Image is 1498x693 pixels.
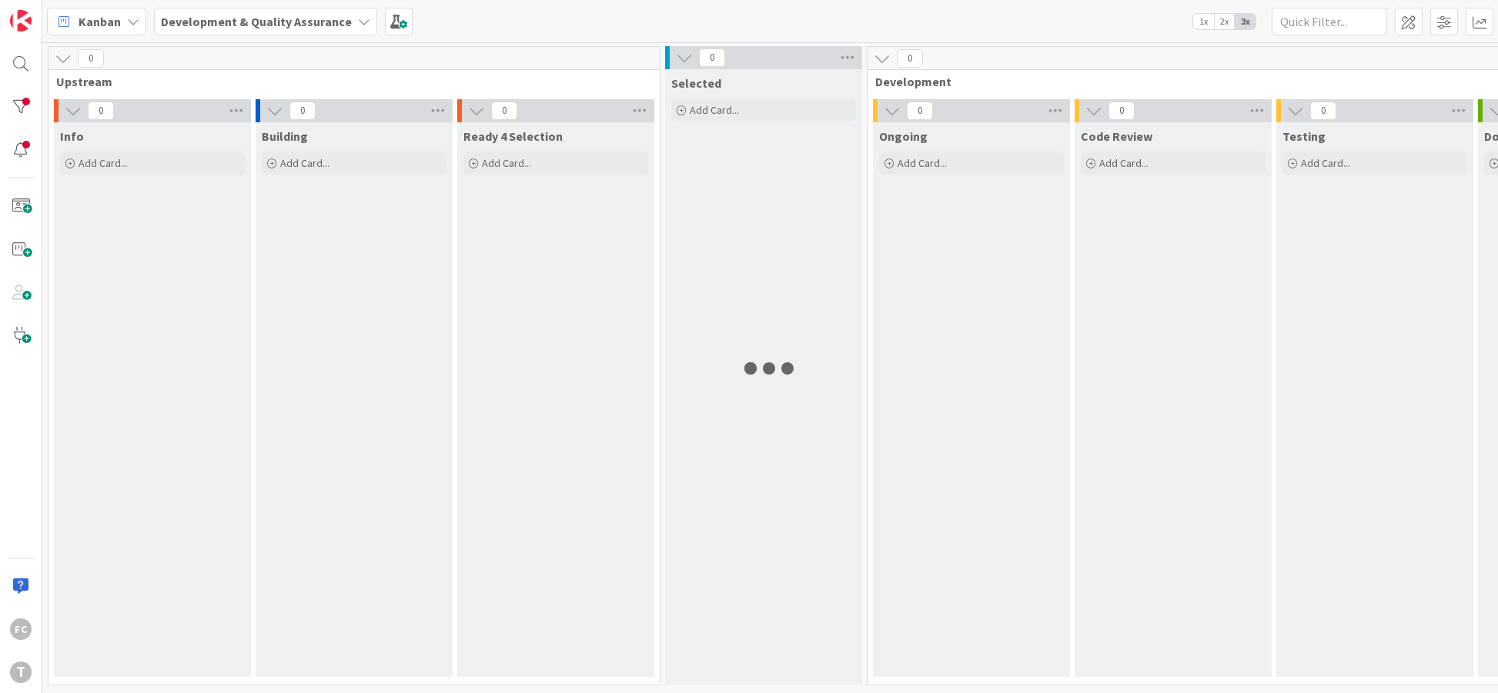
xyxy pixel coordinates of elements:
span: Selected [671,75,721,91]
div: T [10,661,32,683]
span: Code Review [1081,128,1152,144]
span: 0 [78,49,104,68]
span: Info [60,128,84,144]
span: 0 [699,48,725,67]
span: 0 [491,102,517,120]
span: 0 [1310,102,1336,120]
span: Add Card... [482,156,531,170]
b: Development & Quality Assurance [161,14,352,29]
span: Add Card... [898,156,947,170]
span: Add Card... [280,156,329,170]
span: 0 [88,102,114,120]
span: 0 [907,102,933,120]
div: FC [10,618,32,640]
span: 0 [289,102,316,120]
span: Upstream [56,74,640,89]
img: Visit kanbanzone.com [10,10,32,32]
span: 0 [1108,102,1135,120]
span: Ongoing [879,128,928,144]
span: Add Card... [1301,156,1350,170]
span: Testing [1282,128,1326,144]
span: 3x [1235,14,1256,29]
span: Kanban [79,12,121,31]
span: Add Card... [1099,156,1149,170]
span: Add Card... [690,103,739,117]
span: 2x [1214,14,1235,29]
span: Ready 4 Selection [463,128,563,144]
span: 1x [1193,14,1214,29]
span: Add Card... [79,156,128,170]
span: 0 [897,49,923,68]
span: Building [262,128,308,144]
input: Quick Filter... [1272,8,1387,35]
